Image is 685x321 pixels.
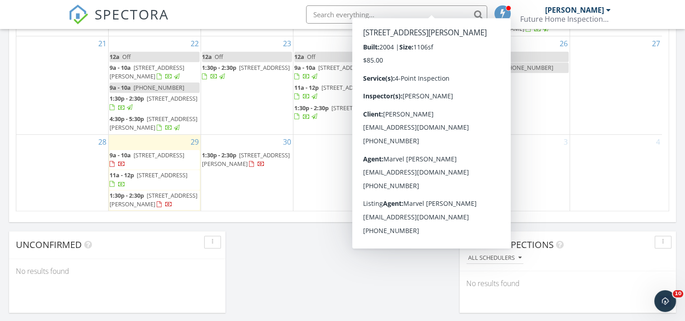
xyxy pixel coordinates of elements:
a: 1:30p - 2:30p [STREET_ADDRESS] [294,103,384,122]
div: All schedulers [468,255,522,261]
span: [STREET_ADDRESS] [137,171,187,179]
a: SPECTORA [68,12,169,31]
td: Go to September 24, 2025 [293,36,385,134]
span: Unconfirmed [16,238,82,251]
span: 1:30p - 2:30p [110,191,144,199]
div: [PERSON_NAME] [545,5,604,15]
span: [STREET_ADDRESS] [331,104,382,112]
span: SPECTORA [95,5,169,24]
a: Go to September 21, 2025 [96,36,108,51]
iframe: Intercom live chat [654,290,676,312]
td: Go to September 22, 2025 [109,36,201,134]
a: Go to October 3, 2025 [562,135,570,149]
a: 9a - 10a [STREET_ADDRESS] [294,63,384,82]
img: The Best Home Inspection Software - Spectora [68,5,88,24]
span: 1:30p - 2:30p [294,104,329,112]
span: [STREET_ADDRESS] [147,94,197,102]
a: Go to October 4, 2025 [654,135,662,149]
span: Off [399,53,407,61]
a: 9a - 10a [STREET_ADDRESS][PERSON_NAME] [110,63,184,80]
a: Go to September 23, 2025 [281,36,293,51]
span: Off [215,53,223,61]
div: No results found [460,271,676,296]
button: All schedulers [466,252,523,264]
a: 9a - 10a [STREET_ADDRESS] [294,63,369,80]
td: Go to September 23, 2025 [201,36,293,134]
td: Go to September 30, 2025 [201,135,293,211]
a: Go to September 22, 2025 [189,36,201,51]
span: 9a - 10a [110,63,131,72]
span: 12a [479,53,489,61]
input: Search everything... [306,5,487,24]
span: 12a [294,53,304,61]
a: 4:30p - 5:30p [STREET_ADDRESS][PERSON_NAME] [110,114,200,133]
td: Go to September 26, 2025 [478,36,570,134]
span: Off [491,53,500,61]
span: 9a - 10a [479,63,500,72]
a: 1:30p - 2:30p [STREET_ADDRESS] [110,93,200,113]
span: [STREET_ADDRESS][PERSON_NAME] [202,151,290,168]
span: 9a - 10a [294,63,316,72]
a: Go to September 30, 2025 [281,135,293,149]
a: Go to September 24, 2025 [373,36,385,51]
a: 1:30p - 2:30p [STREET_ADDRESS][PERSON_NAME] [110,190,200,210]
a: 1:30p - 2:30p [STREET_ADDRESS] [202,63,292,82]
td: Go to September 27, 2025 [570,36,662,134]
td: Go to September 21, 2025 [16,36,109,134]
td: Go to October 2, 2025 [385,135,478,211]
a: Go to September 28, 2025 [96,135,108,149]
a: 9a - 10a [STREET_ADDRESS] [110,151,184,168]
a: Go to September 27, 2025 [650,36,662,51]
span: 1:30p - 2:30p [110,94,144,102]
span: 12a [202,53,212,61]
a: 1:30p - 2:30p [STREET_ADDRESS] [294,104,382,121]
a: Go to October 1, 2025 [377,135,385,149]
a: Go to September 26, 2025 [558,36,570,51]
span: 4:30p - 5:30p [110,115,144,123]
td: Go to October 1, 2025 [293,135,385,211]
span: 9a - 10a [110,151,131,159]
td: Go to September 25, 2025 [385,36,478,134]
td: Go to October 3, 2025 [478,135,570,211]
span: Draft Inspections [466,238,554,251]
td: Go to October 4, 2025 [570,135,662,211]
a: 9a - 10a [STREET_ADDRESS][PERSON_NAME] [110,63,200,82]
span: [STREET_ADDRESS] [134,151,184,159]
div: Future Home Inspections Inc [520,15,611,24]
a: 9a - 10a [STREET_ADDRESS] [110,150,200,170]
div: No results found [9,259,225,283]
a: Go to September 29, 2025 [189,135,201,149]
a: 11a - 12p [STREET_ADDRESS] [110,170,200,190]
span: 12a [386,53,396,61]
span: Off [307,53,316,61]
a: Go to October 2, 2025 [469,135,477,149]
a: 1:30p - 2:30p [STREET_ADDRESS][PERSON_NAME] [202,151,290,168]
a: 11a - 12p [STREET_ADDRESS] [294,83,372,100]
span: 11a - 12p [294,83,319,92]
a: 1:30p - 2:30p [STREET_ADDRESS] [202,63,290,80]
span: 1:30p - 2:30p [202,63,236,72]
a: Go to September 25, 2025 [465,36,477,51]
span: 9a - 10a [110,83,131,92]
span: [STREET_ADDRESS] [321,83,372,92]
span: 1:30p - 2:30p [202,151,236,159]
a: 4:30p - 5:30p [STREET_ADDRESS][PERSON_NAME] [110,115,197,131]
span: [STREET_ADDRESS] [318,63,369,72]
span: [PHONE_NUMBER] [503,63,553,72]
a: 1:30p - 2:30p [STREET_ADDRESS] [110,94,197,111]
span: 12a [110,53,120,61]
a: 11a - 12p [STREET_ADDRESS] [110,171,187,188]
span: [STREET_ADDRESS][PERSON_NAME] [110,191,197,208]
td: Go to September 29, 2025 [109,135,201,211]
span: [STREET_ADDRESS] [239,63,290,72]
a: 11a - 12p [STREET_ADDRESS] [294,83,384,102]
a: 3:30p - 4:30p [STREET_ADDRESS] [386,16,474,33]
span: Off [122,53,131,61]
span: 11a - 12p [110,171,134,179]
span: [STREET_ADDRESS][PERSON_NAME] [110,115,197,131]
a: 1:30p - 2:30p [STREET_ADDRESS][PERSON_NAME] [202,150,292,170]
a: 1:30p - 2:30p [STREET_ADDRESS][PERSON_NAME] [110,191,197,208]
span: 10 [673,290,683,297]
span: [PHONE_NUMBER] [134,83,184,92]
td: Go to September 28, 2025 [16,135,109,211]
